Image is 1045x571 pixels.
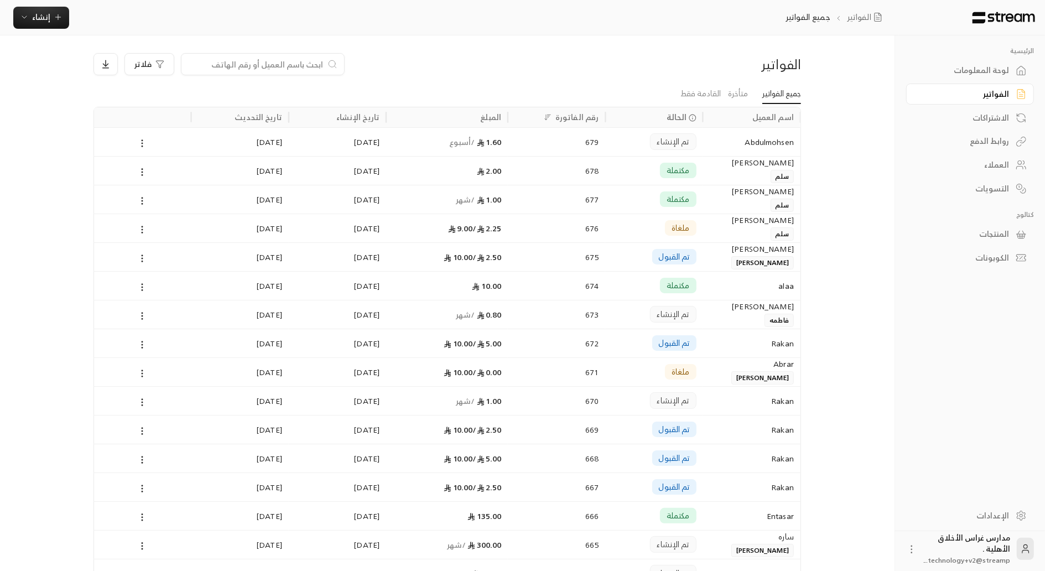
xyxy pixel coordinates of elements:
button: إنشاء [13,7,69,29]
div: Rakan [710,416,794,444]
div: 668 [514,444,599,473]
div: Abdulmohsen [710,128,794,156]
span: 2.25 / [472,221,501,235]
div: تاريخ التحديث [235,110,282,124]
div: 1.60 [393,128,501,156]
div: 2.00 [393,157,501,185]
div: الكوبونات [920,252,1009,263]
div: Abrar [710,358,794,370]
div: اسم العميل [752,110,794,124]
a: العملاء [906,154,1034,176]
div: [DATE] [198,473,282,501]
span: ملغاة [672,366,690,377]
span: 5.00 / [472,451,501,465]
div: Rakan [710,444,794,473]
span: / شهر [447,538,466,552]
span: مكتملة [667,510,690,521]
div: 10.00 [393,272,501,300]
div: [DATE] [295,387,379,415]
div: 670 [514,387,599,415]
div: [DATE] [295,531,379,559]
div: 679 [514,128,599,156]
img: Logo [971,12,1036,24]
div: المنتجات [920,229,1009,240]
div: [DATE] [198,185,282,214]
a: التسويات [906,178,1034,199]
div: الفواتير [920,89,1009,100]
div: [DATE] [198,358,282,386]
p: كتالوج [906,210,1034,219]
div: [DATE] [198,416,282,444]
nav: breadcrumb [786,11,887,23]
p: جميع الفواتير [786,11,830,23]
div: [DATE] [198,214,282,242]
span: / شهر [456,308,475,321]
div: 10.00 [393,444,501,473]
span: إنشاء [32,10,50,24]
div: 0.80 [393,300,501,329]
div: مدارس غراس الأخلاق الأهلية . [924,532,1010,565]
a: جميع الفواتير [762,84,801,104]
span: [PERSON_NAME] [731,544,794,557]
span: technology+v2@streamp... [924,554,1010,566]
div: [DATE] [198,531,282,559]
div: [DATE] [295,272,379,300]
span: مكتملة [667,280,690,291]
span: مكتملة [667,165,690,176]
div: 672 [514,329,599,357]
div: 10.00 [393,473,501,501]
div: الإعدادات [920,510,1009,521]
div: [DATE] [295,444,379,473]
div: 675 [514,243,599,271]
div: [PERSON_NAME] [710,300,794,313]
div: 10.00 [393,416,501,444]
span: سلم [771,170,794,183]
span: سلم [771,199,794,212]
span: [PERSON_NAME] [731,256,794,269]
span: تم القبول [659,481,690,492]
span: مكتملة [667,194,690,205]
div: رقم الفاتورة [555,110,599,124]
div: لوحة المعلومات [920,65,1009,76]
div: روابط الدفع [920,136,1009,147]
a: الكوبونات [906,247,1034,269]
div: [DATE] [295,185,379,214]
a: الاشتراكات [906,107,1034,128]
div: 10.00 [393,329,501,357]
div: [DATE] [198,444,282,473]
div: [PERSON_NAME] [710,185,794,198]
div: 678 [514,157,599,185]
div: Rakan [710,329,794,357]
div: 10.00 [393,358,501,386]
div: 1.00 [393,387,501,415]
div: 665 [514,531,599,559]
input: ابحث باسم العميل أو رقم الهاتف [188,58,323,70]
div: التسويات [920,183,1009,194]
div: 666 [514,502,599,530]
span: تم القبول [659,424,690,435]
div: [DATE] [198,502,282,530]
div: 676 [514,214,599,242]
div: [DATE] [295,329,379,357]
div: alaa [710,272,794,300]
span: ملغاة [672,222,690,233]
span: / أسبوع [449,135,475,149]
div: [DATE] [198,272,282,300]
div: [DATE] [295,157,379,185]
span: 5.00 / [472,336,501,350]
span: تم الإنشاء [657,395,689,406]
a: الإعدادات [906,505,1034,526]
div: [DATE] [198,387,282,415]
span: الحالة [667,111,687,123]
div: العملاء [920,159,1009,170]
div: [DATE] [198,157,282,185]
a: لوحة المعلومات [906,60,1034,81]
div: [DATE] [295,416,379,444]
a: المنتجات [906,224,1034,245]
div: [DATE] [295,128,379,156]
span: تم القبول [659,251,690,262]
a: روابط الدفع [906,131,1034,152]
span: 2.50 / [472,250,501,264]
button: Sort [541,111,554,124]
span: تم القبول [659,338,690,349]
